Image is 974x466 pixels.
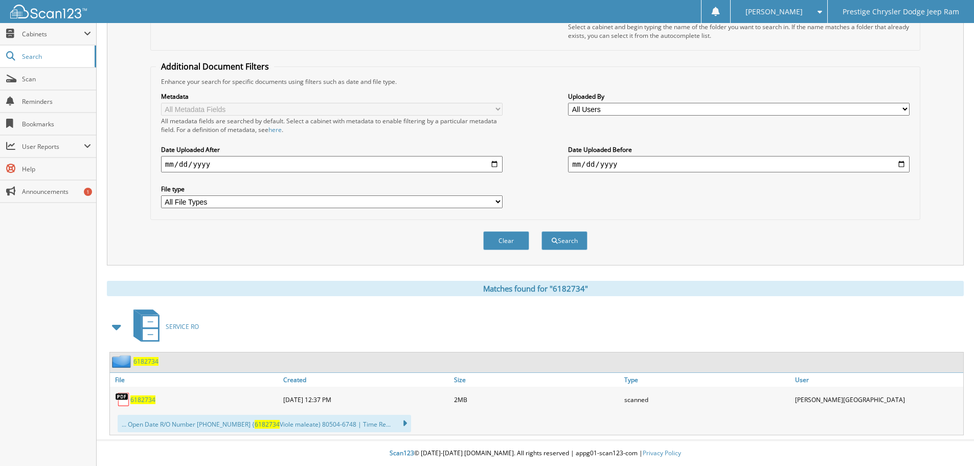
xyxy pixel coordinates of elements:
div: All metadata fields are searched by default. Select a cabinet with metadata to enable filtering b... [161,117,503,134]
span: Scan [22,75,91,83]
div: ... Open Date R/O Number [PHONE_NUMBER] { Viole maleate) 80504-6748 | Time Re... [118,415,411,432]
span: Search [22,52,89,61]
img: PDF.png [115,392,130,407]
span: Cabinets [22,30,84,38]
a: here [268,125,282,134]
span: SERVICE RO [166,322,199,331]
span: Reminders [22,97,91,106]
button: Search [541,231,587,250]
label: Date Uploaded After [161,145,503,154]
label: Date Uploaded Before [568,145,910,154]
img: scan123-logo-white.svg [10,5,87,18]
input: start [161,156,503,172]
a: Type [622,373,792,387]
a: Size [451,373,622,387]
span: 6182734 [255,420,280,429]
div: © [DATE]-[DATE] [DOMAIN_NAME]. All rights reserved | appg01-scan123-com | [97,441,974,466]
button: Clear [483,231,529,250]
a: File [110,373,281,387]
a: Privacy Policy [643,449,681,457]
span: Scan123 [390,449,414,457]
span: Announcements [22,187,91,196]
div: Matches found for "6182734" [107,281,964,296]
a: 6182734 [133,357,158,366]
span: Help [22,165,91,173]
div: scanned [622,389,792,410]
a: User [792,373,963,387]
span: [PERSON_NAME] [745,9,803,15]
a: SERVICE RO [127,306,199,347]
input: end [568,156,910,172]
div: [PERSON_NAME][GEOGRAPHIC_DATA] [792,389,963,410]
label: Metadata [161,92,503,101]
label: File type [161,185,503,193]
div: Select a cabinet and begin typing the name of the folder you want to search in. If the name match... [568,23,910,40]
div: Enhance your search for specific documents using filters such as date and file type. [156,77,915,86]
legend: Additional Document Filters [156,61,274,72]
div: [DATE] 12:37 PM [281,389,451,410]
label: Uploaded By [568,92,910,101]
div: 2MB [451,389,622,410]
div: 1 [84,188,92,196]
span: User Reports [22,142,84,151]
span: Prestige Chrysler Dodge Jeep Ram [843,9,959,15]
span: Bookmarks [22,120,91,128]
a: Created [281,373,451,387]
img: folder2.png [112,355,133,368]
a: 6182734 [130,395,155,404]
